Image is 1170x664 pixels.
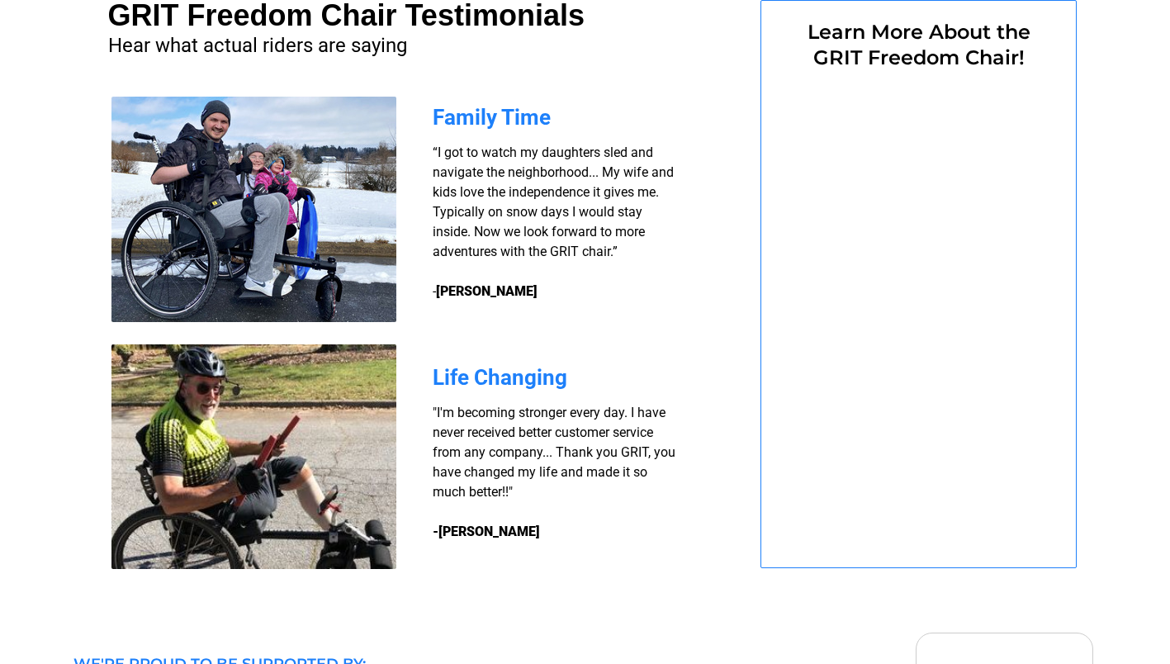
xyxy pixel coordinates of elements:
span: Life Changing [433,365,567,390]
strong: -[PERSON_NAME] [433,524,540,539]
iframe: Form 0 [789,80,1049,541]
span: “I got to watch my daughters sled and navigate the neighborhood... My wife and kids love the inde... [433,145,674,299]
span: "I'm becoming stronger every day. I have never received better customer service from any company.... [433,405,675,500]
span: Learn More About the GRIT Freedom Chair! [808,20,1030,69]
strong: [PERSON_NAME] [436,283,538,299]
span: Family Time [433,105,551,130]
span: Hear what actual riders are saying [108,34,407,57]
